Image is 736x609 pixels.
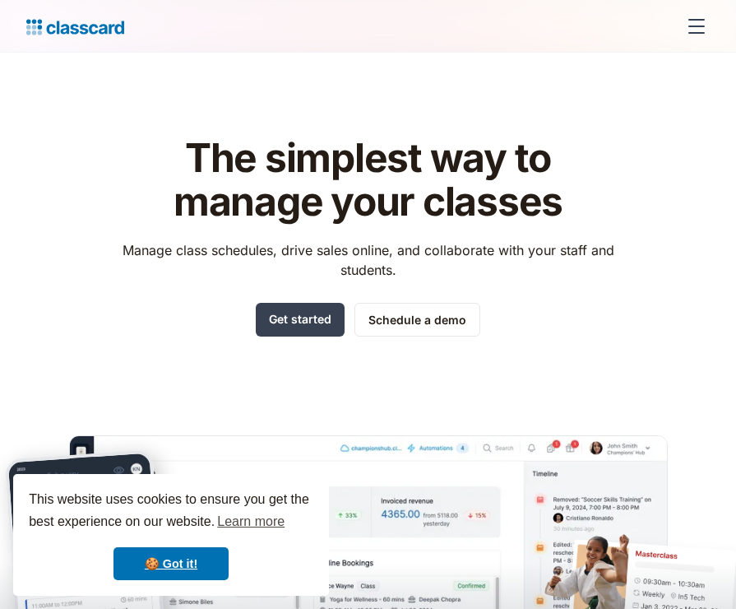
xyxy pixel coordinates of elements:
[256,303,345,337] a: Get started
[26,15,124,38] a: home
[13,474,329,596] div: cookieconsent
[107,137,629,224] h1: The simplest way to manage your classes
[107,240,629,280] p: Manage class schedules, drive sales online, and collaborate with your staff and students.
[113,547,229,580] a: dismiss cookie message
[29,490,313,534] span: This website uses cookies to ensure you get the best experience on our website.
[215,509,287,534] a: learn more about cookies
[677,7,710,46] div: menu
[354,303,480,337] a: Schedule a demo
